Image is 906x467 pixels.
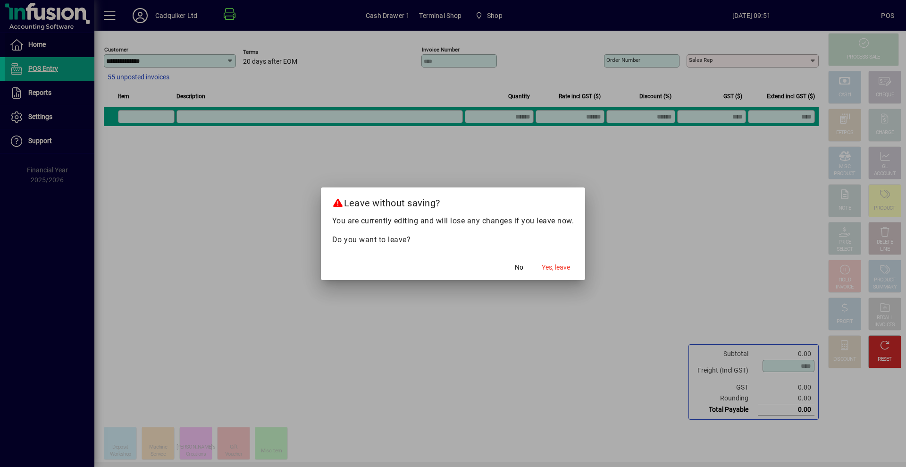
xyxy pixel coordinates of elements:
h2: Leave without saving? [321,187,586,215]
span: No [515,263,523,272]
p: Do you want to leave? [332,234,574,246]
span: Yes, leave [542,263,570,272]
p: You are currently editing and will lose any changes if you leave now. [332,215,574,227]
button: No [504,259,534,276]
button: Yes, leave [538,259,574,276]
